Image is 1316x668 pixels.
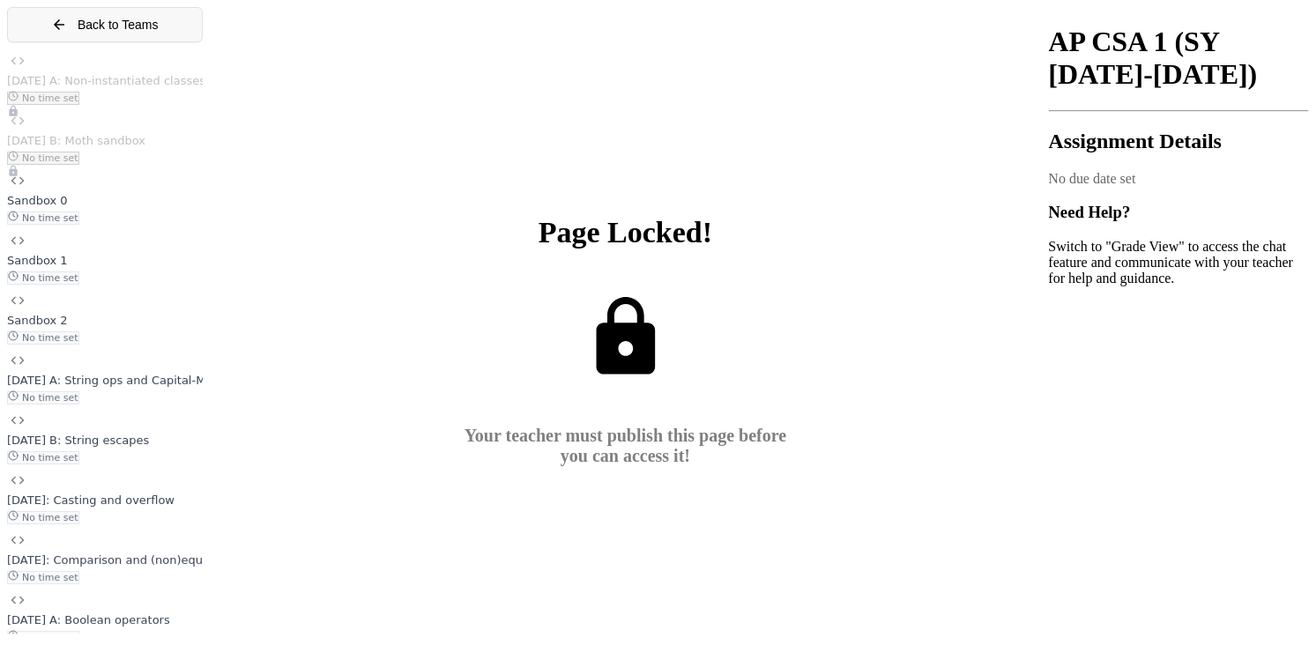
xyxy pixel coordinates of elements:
span: No time set [7,391,79,405]
div: Unpublished [7,105,203,121]
div: Page Locked! [539,216,712,249]
span: [DATE] A: Boolean operators [7,613,170,627]
span: No time set [7,212,79,225]
h2: Assignment Details [1049,130,1309,153]
span: [DATE] B: Moth sandbox [7,134,145,147]
span: No time set [7,271,79,285]
span: Sandbox 0 [7,194,68,207]
span: No time set [7,511,79,524]
p: Switch to "Grade View" to access the chat feature and communicate with your teacher for help and ... [1049,239,1309,286]
span: [DATE]: Comparison and (non)equality operators [7,553,286,567]
span: No time set [7,571,79,584]
span: Sandbox 2 [7,314,68,327]
span: [DATE]: Casting and overflow [7,494,175,507]
span: [DATE] A: Non-instantiated classes [7,74,205,87]
span: No time set [7,631,79,644]
span: No time set [7,92,79,105]
h3: Need Help? [1049,203,1309,222]
span: [DATE] A: String ops and Capital-M Math [7,374,238,387]
button: Back to Teams [7,7,203,42]
span: Back to Teams [78,18,159,32]
div: Your teacher must publish this page before you can access it! [450,426,802,466]
div: Unpublished [7,165,203,181]
span: No time set [7,331,79,345]
h1: AP CSA 1 (SY [DATE]-[DATE]) [1049,26,1309,91]
div: No due date set [1049,171,1309,187]
span: No time set [7,152,79,165]
span: [DATE] B: String escapes [7,434,149,447]
span: No time set [7,451,79,464]
span: Sandbox 1 [7,254,68,267]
